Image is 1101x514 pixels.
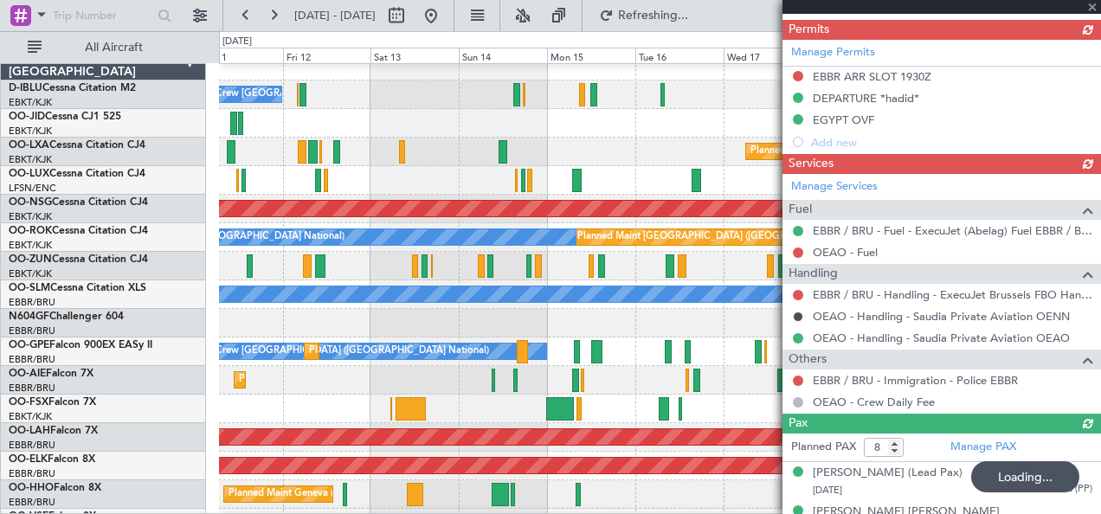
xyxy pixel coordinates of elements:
a: EBKT/KJK [9,153,52,166]
span: OO-ELK [9,454,48,465]
span: OO-LAH [9,426,50,436]
span: D-IBLU [9,83,42,93]
span: OO-NSG [9,197,52,208]
a: OO-HHOFalcon 8X [9,483,101,493]
a: OO-JIDCessna CJ1 525 [9,112,121,122]
span: OO-ZUN [9,254,52,265]
div: Planned Maint [GEOGRAPHIC_DATA] ([GEOGRAPHIC_DATA] National) [309,338,622,364]
div: Loading... [971,461,1079,492]
span: OO-FSX [9,397,48,408]
a: OO-LXACessna Citation CJ4 [9,140,145,151]
span: [DATE] - [DATE] [294,8,376,23]
a: EBBR/BRU [9,324,55,337]
span: Refreshing... [617,10,690,22]
a: EBKT/KJK [9,96,52,109]
a: OO-NSGCessna Citation CJ4 [9,197,148,208]
div: Wed 17 [724,48,812,63]
span: OO-HHO [9,483,54,493]
div: Fri 12 [283,48,371,63]
a: EBBR/BRU [9,439,55,452]
a: OO-SLMCessna Citation XLS [9,283,146,293]
a: EBBR/BRU [9,467,55,480]
div: Sat 13 [370,48,459,63]
button: Refreshing... [591,2,695,29]
a: OO-GPEFalcon 900EX EASy II [9,340,152,350]
div: Planned Maint [GEOGRAPHIC_DATA] ([GEOGRAPHIC_DATA]) [239,367,512,393]
a: LFSN/ENC [9,182,56,195]
a: EBKT/KJK [9,267,52,280]
div: Planned Maint [GEOGRAPHIC_DATA] ([GEOGRAPHIC_DATA]) [750,138,1023,164]
div: Thu 11 [195,48,283,63]
span: OO-JID [9,112,45,122]
a: OO-ZUNCessna Citation CJ4 [9,254,148,265]
a: OO-ELKFalcon 8X [9,454,95,465]
a: OO-AIEFalcon 7X [9,369,93,379]
a: EBBR/BRU [9,296,55,309]
div: [DATE] [222,35,252,49]
a: EBBR/BRU [9,496,55,509]
span: OO-ROK [9,226,52,236]
div: Planned Maint [GEOGRAPHIC_DATA] ([GEOGRAPHIC_DATA]) [577,224,850,250]
span: OO-AIE [9,369,46,379]
a: EBBR/BRU [9,353,55,366]
a: N604GFChallenger 604 [9,312,124,322]
span: N604GF [9,312,49,322]
a: OO-LAHFalcon 7X [9,426,98,436]
a: OO-LUXCessna Citation CJ4 [9,169,145,179]
a: EBKT/KJK [9,125,52,138]
a: OO-ROKCessna Citation CJ4 [9,226,148,236]
a: OO-FSXFalcon 7X [9,397,96,408]
span: OO-LXA [9,140,49,151]
div: No Crew [GEOGRAPHIC_DATA] ([GEOGRAPHIC_DATA] National) [199,338,489,364]
a: EBKT/KJK [9,210,52,223]
a: D-IBLUCessna Citation M2 [9,83,136,93]
div: Sun 14 [459,48,547,63]
span: OO-GPE [9,340,49,350]
button: All Aircraft [19,34,188,61]
div: Tue 16 [635,48,724,63]
div: Planned Maint Geneva (Cointrin) [229,481,371,507]
span: OO-SLM [9,283,50,293]
a: EBKT/KJK [9,239,52,252]
a: EBKT/KJK [9,410,52,423]
a: EBBR/BRU [9,382,55,395]
div: Mon 15 [547,48,635,63]
span: OO-LUX [9,169,49,179]
input: Trip Number [53,3,152,29]
span: All Aircraft [45,42,183,54]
